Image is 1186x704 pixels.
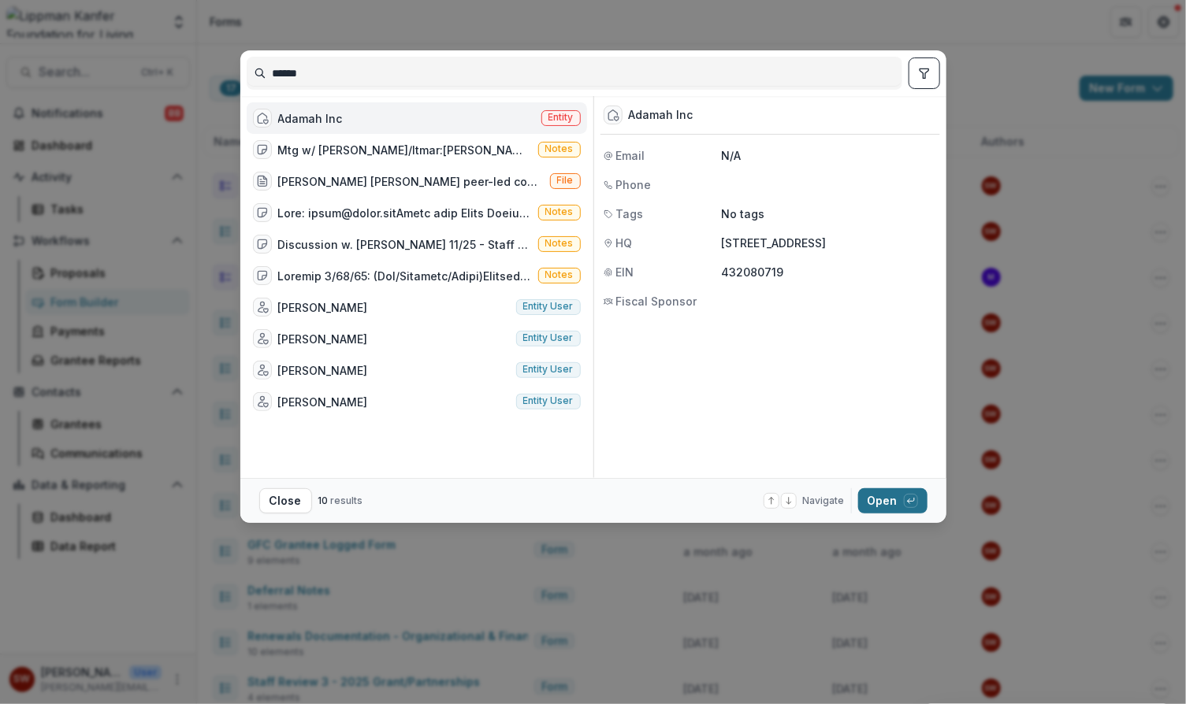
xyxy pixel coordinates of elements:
div: Adamah Inc [629,109,693,122]
div: Discussion w. [PERSON_NAME] 11/25 - Staff mtg - talk about recommendation for $10k to have the go... [278,236,532,253]
div: Lore: ipsum@dolor.sitAmetc adip Elits Doeius, te inci ut Labore Etdolo mag Aliqua Enima, minim Ve... [278,205,532,221]
span: File [557,175,574,186]
span: Notes [545,238,574,249]
span: 10 [318,495,329,506]
div: [PERSON_NAME] [PERSON_NAME] peer-led cohorts concepts - Wilderness Torah - Adamah (1).pdf [278,173,544,190]
span: Entity user [523,332,574,343]
button: Close [259,488,312,513]
span: Entity user [523,395,574,406]
div: [PERSON_NAME] [278,394,368,410]
span: Email [616,147,645,164]
span: HQ [616,235,633,251]
div: Mtg w/ [PERSON_NAME]/Itmar:[PERSON_NAME] is the Chief Advancement Officer at AdamahBring out work... [278,142,532,158]
span: Notes [545,143,574,154]
span: Notes [545,269,574,280]
span: Tags [616,206,644,222]
span: Fiscal Sponsor [616,293,697,309]
div: Loremip 3/68/65: (Dol/Sitametc/Adipi)Elitseddo eiusmo: Temp inci utla etdo mag aliquaeni ad m ven... [278,268,532,284]
div: [PERSON_NAME] [278,299,368,316]
span: Notes [545,206,574,217]
p: [STREET_ADDRESS] [722,235,937,251]
span: Navigate [803,494,845,508]
button: toggle filters [909,57,940,89]
span: Entity user [523,364,574,375]
div: [PERSON_NAME] [278,362,368,379]
span: EIN [616,264,634,280]
span: Entity [548,112,574,123]
p: No tags [722,206,765,222]
p: 432080719 [722,264,937,280]
span: results [331,495,363,506]
div: Adamah Inc [278,110,343,127]
p: N/A [722,147,937,164]
span: Phone [616,176,652,193]
span: Entity user [523,301,574,312]
div: [PERSON_NAME] [278,331,368,347]
button: Open [858,488,928,513]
